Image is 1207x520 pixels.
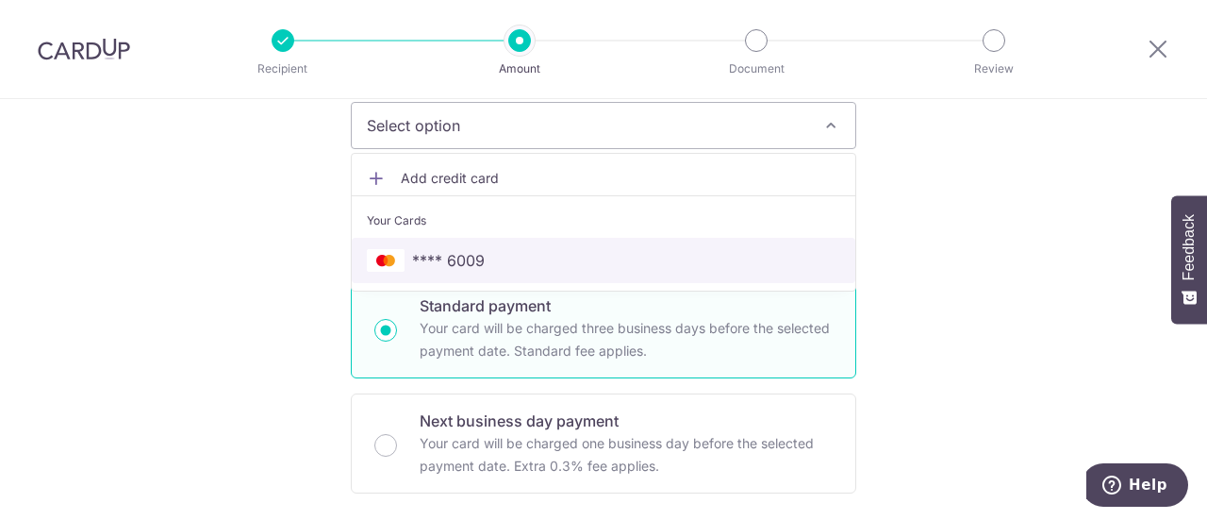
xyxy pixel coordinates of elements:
[420,294,833,317] p: Standard payment
[213,59,353,78] p: Recipient
[1171,195,1207,324] button: Feedback - Show survey
[351,102,856,149] button: Select option
[352,161,855,195] a: Add credit card
[401,169,840,188] span: Add credit card
[367,249,405,272] img: MASTERCARD
[38,38,130,60] img: CardUp
[420,410,833,432] p: Next business day payment
[924,59,1064,78] p: Review
[420,432,833,478] p: Your card will be charged one business day before the selected payment date. Extra 0.3% fee applies.
[367,211,426,230] span: Your Cards
[1086,463,1188,511] iframe: Opens a widget where you can find more information
[1181,214,1198,280] span: Feedback
[450,59,589,78] p: Amount
[420,317,833,362] p: Your card will be charged three business days before the selected payment date. Standard fee appl...
[367,114,806,137] span: Select option
[686,59,826,78] p: Document
[351,153,856,292] ul: Select option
